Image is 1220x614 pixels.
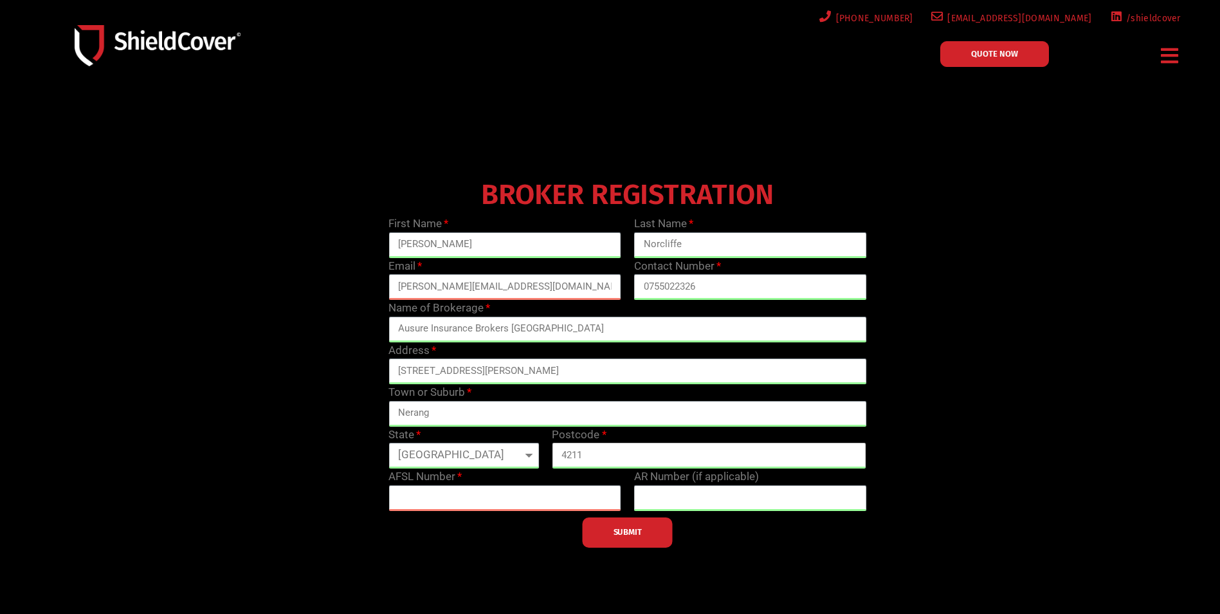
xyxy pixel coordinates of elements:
button: SUBMIT [583,517,673,548]
a: QUOTE NOW [940,41,1049,67]
span: /shieldcover [1122,10,1181,26]
label: AR Number (if applicable) [634,469,759,485]
h4: BROKER REGISTRATION [382,187,873,203]
span: QUOTE NOW [971,50,1018,58]
img: Shield-Cover-Underwriting-Australia-logo-full [75,25,241,66]
label: Address [388,342,436,359]
label: Contact Number [634,258,721,275]
label: AFSL Number [388,469,462,485]
span: SUBMIT [614,531,642,534]
label: State [388,427,421,443]
div: Menu Toggle [1156,41,1184,71]
span: [EMAIL_ADDRESS][DOMAIN_NAME] [943,10,1091,26]
span: [PHONE_NUMBER] [832,10,913,26]
label: First Name [388,216,448,232]
label: Town or Suburb [388,384,471,401]
a: /shieldcover [1107,10,1181,26]
label: Postcode [552,427,606,443]
a: [EMAIL_ADDRESS][DOMAIN_NAME] [929,10,1092,26]
a: [PHONE_NUMBER] [817,10,913,26]
label: Email [388,258,422,275]
label: Name of Brokerage [388,300,490,317]
label: Last Name [634,216,693,232]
